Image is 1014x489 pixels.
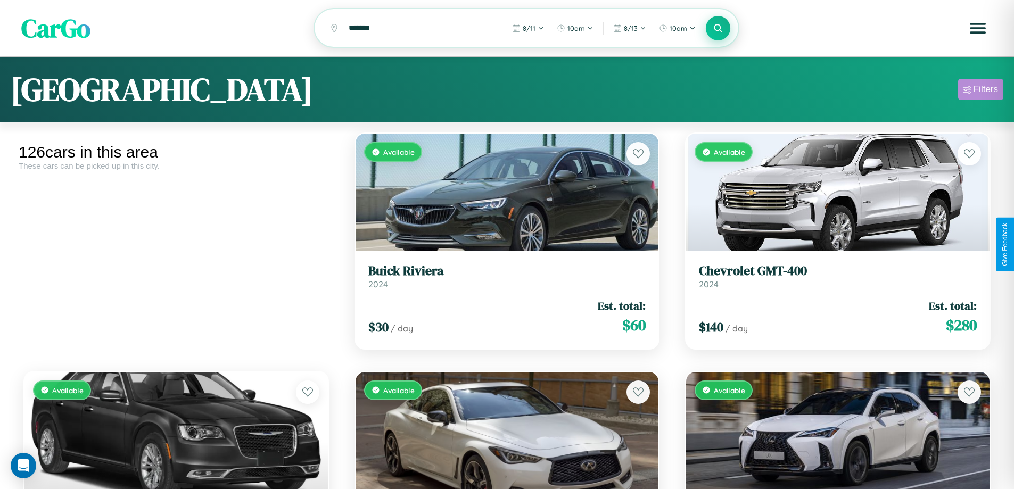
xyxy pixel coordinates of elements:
[383,386,415,395] span: Available
[11,68,313,111] h1: [GEOGRAPHIC_DATA]
[391,323,413,334] span: / day
[699,263,977,289] a: Chevrolet GMT-4002024
[11,453,36,478] div: Open Intercom Messenger
[1001,223,1009,266] div: Give Feedback
[608,20,652,37] button: 8/13
[19,161,334,170] div: These cars can be picked up in this city.
[624,24,638,32] span: 8 / 13
[368,263,646,279] h3: Buick Riviera
[699,318,723,336] span: $ 140
[958,79,1003,100] button: Filters
[714,386,745,395] span: Available
[21,11,90,46] span: CarGo
[946,314,977,336] span: $ 280
[368,279,388,289] span: 2024
[523,24,535,32] span: 8 / 11
[507,20,549,37] button: 8/11
[368,318,389,336] span: $ 30
[19,143,334,161] div: 126 cars in this area
[368,263,646,289] a: Buick Riviera2024
[383,147,415,156] span: Available
[714,147,745,156] span: Available
[929,298,977,313] span: Est. total:
[974,84,998,95] div: Filters
[726,323,748,334] span: / day
[622,314,646,336] span: $ 60
[670,24,687,32] span: 10am
[52,386,84,395] span: Available
[963,13,993,43] button: Open menu
[598,298,646,313] span: Est. total:
[567,24,585,32] span: 10am
[551,20,599,37] button: 10am
[699,263,977,279] h3: Chevrolet GMT-400
[699,279,719,289] span: 2024
[654,20,701,37] button: 10am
